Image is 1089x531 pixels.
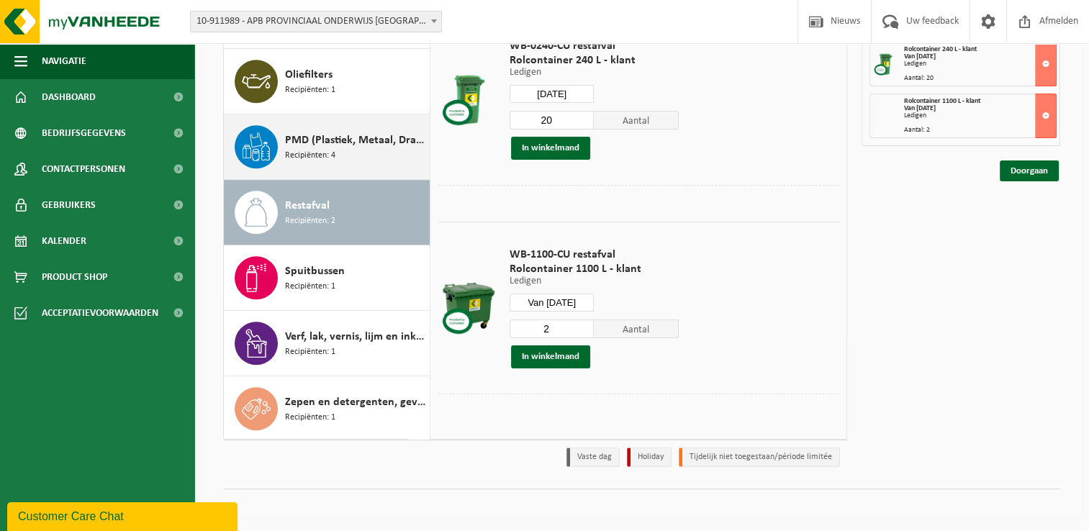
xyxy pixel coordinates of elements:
[510,53,679,68] span: Rolcontainer 240 L - klant
[594,111,679,130] span: Aantal
[42,151,125,187] span: Contactpersonen
[191,12,441,32] span: 10-911989 - APB PROVINCIAAL ONDERWIJS ANTWERPEN PROVINCIAAL INSTITUUT VOOR TECHNISCH ONDERWI - ST...
[224,49,430,114] button: Oliefilters Recipiënten: 1
[285,263,345,280] span: Spuitbussen
[627,448,672,467] li: Holiday
[42,223,86,259] span: Kalender
[904,104,936,112] strong: Van [DATE]
[224,114,430,180] button: PMD (Plastiek, Metaal, Drankkartons) (bedrijven) Recipiënten: 4
[42,79,96,115] span: Dashboard
[904,45,977,53] span: Rolcontainer 240 L - klant
[285,132,426,149] span: PMD (Plastiek, Metaal, Drankkartons) (bedrijven)
[7,499,240,531] iframe: chat widget
[224,311,430,376] button: Verf, lak, vernis, lijm en inkt, industrieel in kleinverpakking Recipiënten: 1
[510,39,679,53] span: WB-0240-CU restafval
[285,197,330,214] span: Restafval
[190,11,442,32] span: 10-911989 - APB PROVINCIAAL ONDERWIJS ANTWERPEN PROVINCIAAL INSTITUUT VOOR TECHNISCH ONDERWI - ST...
[285,66,333,83] span: Oliefilters
[285,280,335,294] span: Recipiënten: 1
[904,97,980,105] span: Rolcontainer 1100 L - klant
[285,411,335,425] span: Recipiënten: 1
[904,75,1056,82] div: Aantal: 20
[679,448,840,467] li: Tijdelijk niet toegestaan/période limitée
[510,85,595,103] input: Selecteer datum
[285,214,335,228] span: Recipiënten: 2
[42,115,126,151] span: Bedrijfsgegevens
[510,68,679,78] p: Ledigen
[42,295,158,331] span: Acceptatievoorwaarden
[224,245,430,311] button: Spuitbussen Recipiënten: 1
[904,60,1056,68] div: Ledigen
[1000,160,1059,181] a: Doorgaan
[285,328,426,345] span: Verf, lak, vernis, lijm en inkt, industrieel in kleinverpakking
[285,149,335,163] span: Recipiënten: 4
[285,83,335,97] span: Recipiënten: 1
[904,112,1056,119] div: Ledigen
[904,127,1056,134] div: Aantal: 2
[285,345,335,359] span: Recipiënten: 1
[42,259,107,295] span: Product Shop
[904,53,936,60] strong: Van [DATE]
[224,376,430,441] button: Zepen en detergenten, gevaarlijk in kleinverpakking Recipiënten: 1
[510,276,679,286] p: Ledigen
[511,345,590,368] button: In winkelmand
[566,448,620,467] li: Vaste dag
[510,262,679,276] span: Rolcontainer 1100 L - klant
[510,248,679,262] span: WB-1100-CU restafval
[42,187,96,223] span: Gebruikers
[510,294,595,312] input: Selecteer datum
[285,394,426,411] span: Zepen en detergenten, gevaarlijk in kleinverpakking
[594,319,679,338] span: Aantal
[42,43,86,79] span: Navigatie
[511,137,590,160] button: In winkelmand
[224,180,430,245] button: Restafval Recipiënten: 2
